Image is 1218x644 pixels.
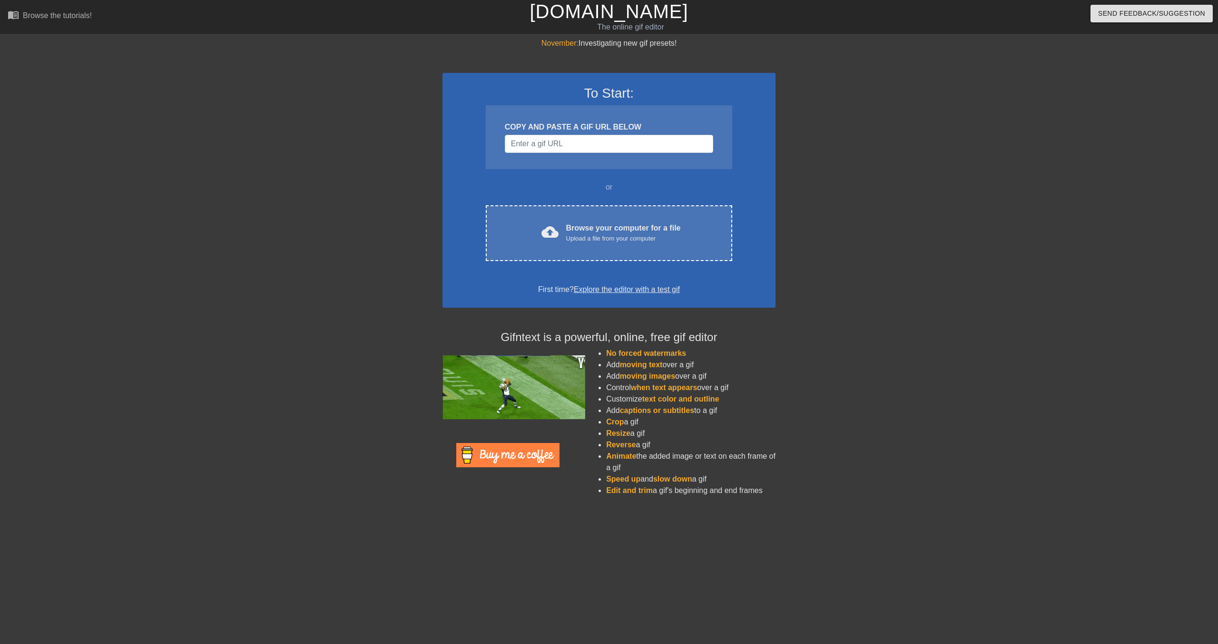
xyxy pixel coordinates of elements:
div: Upload a file from your computer [566,234,681,243]
li: a gif [606,439,776,451]
span: captions or subtitles [620,406,694,414]
input: Username [505,135,713,153]
div: Browse the tutorials! [23,11,92,20]
li: Add to a gif [606,405,776,416]
li: Add over a gif [606,359,776,371]
span: Send Feedback/Suggestion [1098,8,1205,20]
span: Speed up [606,475,640,483]
div: COPY AND PASTE A GIF URL BELOW [505,121,713,133]
li: a gif's beginning and end frames [606,485,776,496]
img: Buy Me A Coffee [456,443,560,467]
span: Reverse [606,441,636,449]
li: a gif [606,428,776,439]
span: slow down [653,475,692,483]
span: menu_book [8,9,19,20]
span: Edit and trim [606,486,653,494]
div: The online gif editor [411,21,850,33]
li: the added image or text on each frame of a gif [606,451,776,473]
li: Customize [606,393,776,405]
span: Animate [606,452,636,460]
button: Send Feedback/Suggestion [1090,5,1213,22]
span: moving images [620,372,675,380]
h4: Gifntext is a powerful, online, free gif editor [442,331,776,344]
span: moving text [620,361,663,369]
h3: To Start: [455,85,763,101]
img: football_small.gif [442,355,585,419]
span: cloud_upload [541,223,559,241]
li: a gif [606,416,776,428]
span: Resize [606,429,630,437]
span: No forced watermarks [606,349,686,357]
a: [DOMAIN_NAME] [530,1,688,22]
span: Crop [606,418,624,426]
div: First time? [455,284,763,295]
li: Add over a gif [606,371,776,382]
span: November: [541,39,579,47]
div: Browse your computer for a file [566,222,681,243]
li: and a gif [606,473,776,485]
span: when text appears [631,383,697,392]
div: or [467,181,751,193]
li: Control over a gif [606,382,776,393]
a: Explore the editor with a test gif [574,285,680,293]
span: text color and outline [642,395,719,403]
a: Browse the tutorials! [8,9,92,24]
div: Investigating new gif presets! [442,38,776,49]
